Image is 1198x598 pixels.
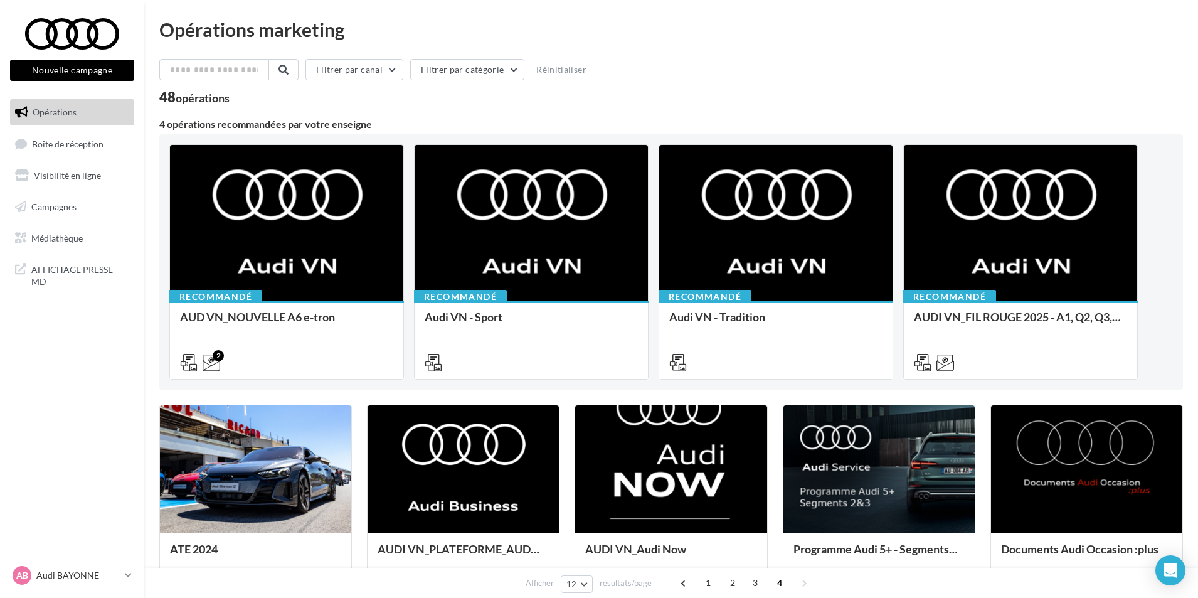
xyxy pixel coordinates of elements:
[669,311,883,336] div: Audi VN - Tradition
[903,290,996,304] div: Recommandé
[793,543,965,568] div: Programme Audi 5+ - Segments 2&3 - AUDI SERVICE
[170,543,341,568] div: ATE 2024
[8,194,137,220] a: Campagnes
[16,569,28,582] span: AB
[8,99,137,125] a: Opérations
[34,170,101,181] span: Visibilité en ligne
[31,261,129,288] span: AFFICHAGE PRESSE MD
[31,232,83,243] span: Médiathèque
[176,92,230,104] div: opérations
[159,119,1183,129] div: 4 opérations recommandées par votre enseigne
[31,201,77,212] span: Campagnes
[33,107,77,117] span: Opérations
[8,131,137,158] a: Boîte de réception
[169,290,262,304] div: Recommandé
[305,59,403,80] button: Filtrer par canal
[8,225,137,252] a: Médiathèque
[10,563,134,587] a: AB Audi BAYONNE
[566,579,577,589] span: 12
[32,138,103,149] span: Boîte de réception
[723,573,743,593] span: 2
[561,575,593,593] button: 12
[698,573,718,593] span: 1
[914,311,1127,336] div: AUDI VN_FIL ROUGE 2025 - A1, Q2, Q3, Q5 et Q4 e-tron
[10,60,134,81] button: Nouvelle campagne
[1155,555,1185,585] div: Open Intercom Messenger
[378,543,549,568] div: AUDI VN_PLATEFORME_AUDI_BUSINESS
[745,573,765,593] span: 3
[159,90,230,104] div: 48
[36,569,120,582] p: Audi BAYONNE
[410,59,524,80] button: Filtrer par catégorie
[159,20,1183,39] div: Opérations marketing
[213,350,224,361] div: 2
[526,577,554,589] span: Afficher
[659,290,751,304] div: Recommandé
[180,311,393,336] div: AUD VN_NOUVELLE A6 e-tron
[8,163,137,189] a: Visibilité en ligne
[1001,543,1172,568] div: Documents Audi Occasion :plus
[585,543,756,568] div: AUDI VN_Audi Now
[8,256,137,293] a: AFFICHAGE PRESSE MD
[425,311,638,336] div: Audi VN - Sport
[770,573,790,593] span: 4
[531,62,591,77] button: Réinitialiser
[414,290,507,304] div: Recommandé
[600,577,652,589] span: résultats/page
